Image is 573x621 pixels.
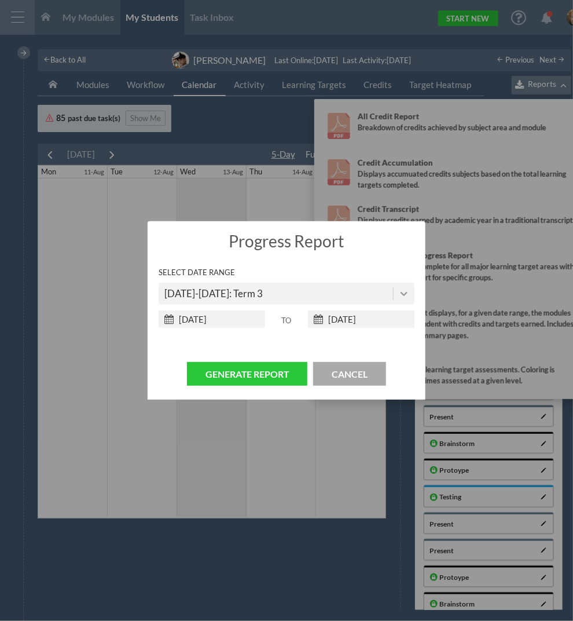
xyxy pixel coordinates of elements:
[159,268,235,277] h6: Select Date Range
[229,232,344,250] h2: Progress Report
[164,288,263,300] div: [DATE]-[DATE]: Term 3
[174,310,277,328] input: All Time
[323,310,427,328] input: Today
[313,362,386,386] button: Cancel
[265,310,308,331] h6: To
[187,362,307,386] button: Generate Report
